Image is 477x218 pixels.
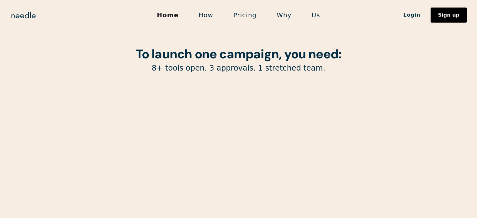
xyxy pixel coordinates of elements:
a: Why [267,8,301,22]
p: 8+ tools open. 3 approvals. 1 stretched team. [79,63,399,73]
a: Sign up [431,8,467,23]
a: Login [393,10,431,20]
a: Pricing [223,8,267,22]
a: How [188,8,223,22]
strong: To launch one campaign, you need: [136,46,342,62]
a: Us [302,8,330,22]
div: Sign up [438,13,459,18]
a: Home [147,8,188,22]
